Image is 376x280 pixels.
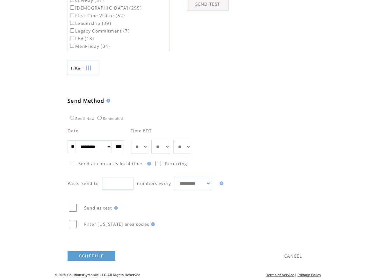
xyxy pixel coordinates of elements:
[295,273,296,277] span: |
[70,28,74,33] input: Legacy Commitment (7)
[70,116,74,120] input: Send Now
[297,273,321,277] a: Privacy Policy
[55,273,141,277] span: © 2025 SolutionsByMobile LLC All Rights Reserved
[266,273,294,277] a: Terms of Service
[131,128,152,134] span: Time EDT
[84,221,149,227] span: Filter [US_STATE] area codes
[84,205,112,211] span: Send as test
[68,128,78,134] span: Date
[78,161,142,166] span: Send at contact`s local time
[96,117,123,121] label: Scheduled
[149,222,155,226] img: help.gif
[70,13,74,17] input: First Time Visitor (52)
[69,36,94,41] label: LEV (13)
[69,13,125,18] label: First Time Visitor (52)
[218,181,223,185] img: help.gif
[284,253,302,259] a: CANCEL
[70,36,74,40] input: LEV (13)
[112,206,118,210] img: help.gif
[105,99,110,103] img: help.gif
[137,181,171,186] span: numbers every
[70,5,74,10] input: [DEMOGRAPHIC_DATA] (295)
[145,162,151,166] img: help.gif
[68,61,99,75] a: Filter
[68,181,99,186] span: Pace: Send to
[69,5,142,11] label: [DEMOGRAPHIC_DATA] (295)
[165,161,187,166] span: Recurring
[69,43,110,49] label: MenFriday (34)
[70,44,74,48] input: MenFriday (34)
[69,20,111,26] label: Leadership (39)
[69,28,130,34] label: Legacy Commitment (7)
[86,61,91,75] img: filters.png
[70,21,74,25] input: Leadership (39)
[68,97,105,104] span: Send Method
[71,65,83,71] span: Show filters
[68,251,115,261] a: SCHEDULE
[98,116,102,120] input: Scheduled
[69,117,95,121] label: Send Now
